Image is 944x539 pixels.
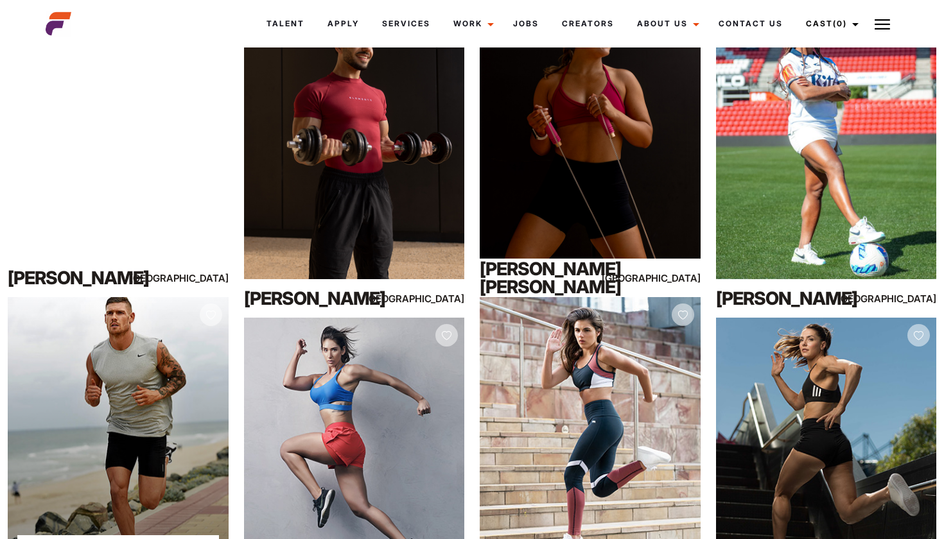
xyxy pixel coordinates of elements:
[255,6,316,41] a: Talent
[870,291,936,307] div: [GEOGRAPHIC_DATA]
[794,6,866,41] a: Cast(0)
[8,265,140,291] div: [PERSON_NAME]
[875,17,890,32] img: Burger icon
[707,6,794,41] a: Contact Us
[316,6,371,41] a: Apply
[550,6,625,41] a: Creators
[634,270,700,286] div: [GEOGRAPHIC_DATA]
[833,19,847,28] span: (0)
[625,6,707,41] a: About Us
[716,286,848,311] div: [PERSON_NAME]
[502,6,550,41] a: Jobs
[442,6,502,41] a: Work
[162,270,228,286] div: [GEOGRAPHIC_DATA]
[398,291,464,307] div: [GEOGRAPHIC_DATA]
[480,265,612,291] div: [PERSON_NAME] [PERSON_NAME]
[371,6,442,41] a: Services
[244,286,376,311] div: [PERSON_NAME]
[46,11,71,37] img: cropped-aefm-brand-fav-22-square.png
